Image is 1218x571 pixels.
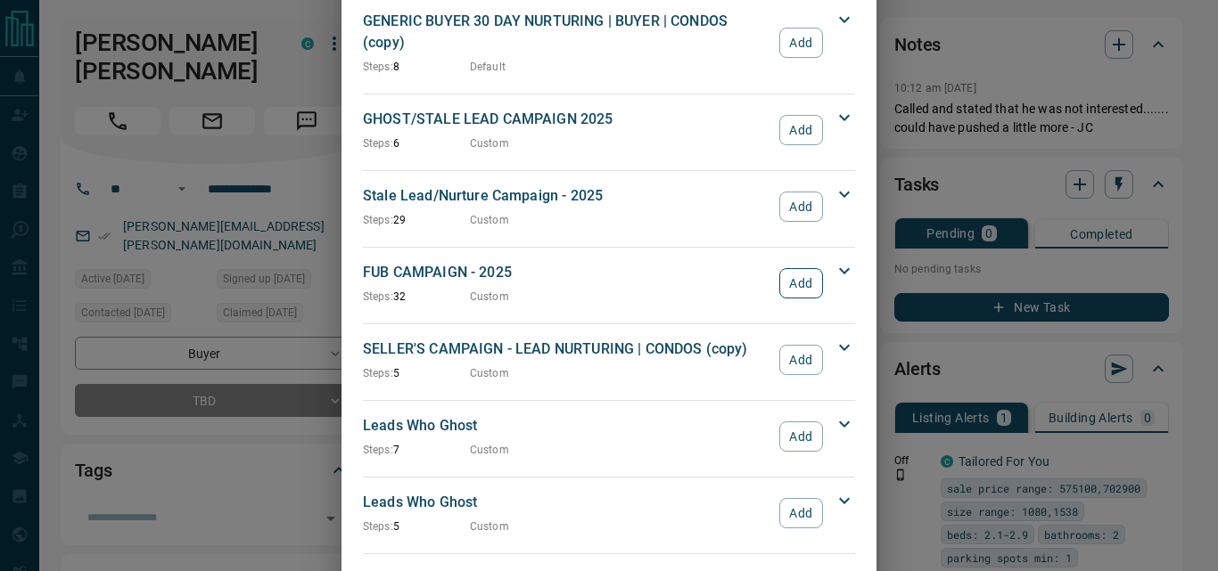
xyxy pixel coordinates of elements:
[363,59,470,75] p: 8
[779,192,823,222] button: Add
[363,214,393,226] span: Steps:
[779,268,823,298] button: Add
[470,365,509,381] p: Custom
[470,289,509,305] p: Custom
[363,61,393,73] span: Steps:
[363,339,770,360] p: SELLER'S CAMPAIGN - LEAD NURTURING | CONDOS (copy)
[470,212,509,228] p: Custom
[363,444,393,456] span: Steps:
[363,212,470,228] p: 29
[363,137,393,150] span: Steps:
[779,498,823,528] button: Add
[363,335,855,385] div: SELLER'S CAMPAIGN - LEAD NURTURING | CONDOS (copy)Steps:5CustomAdd
[779,345,823,375] button: Add
[363,105,855,155] div: GHOST/STALE LEAD CAMPAIGN 2025Steps:6CustomAdd
[363,7,855,78] div: GENERIC BUYER 30 DAY NURTURING | BUYER | CONDOS (copy)Steps:8DefaultAdd
[363,109,770,130] p: GHOST/STALE LEAD CAMPAIGN 2025
[363,262,770,283] p: FUB CAMPAIGN - 2025
[363,518,470,534] p: 5
[363,11,770,53] p: GENERIC BUYER 30 DAY NURTURING | BUYER | CONDOS (copy)
[363,442,470,458] p: 7
[470,442,509,458] p: Custom
[470,518,509,534] p: Custom
[363,367,393,379] span: Steps:
[779,115,823,145] button: Add
[363,415,770,436] p: Leads Who Ghost
[363,185,770,207] p: Stale Lead/Nurture Campaign - 2025
[363,488,855,538] div: Leads Who GhostSteps:5CustomAdd
[363,290,393,303] span: Steps:
[779,421,823,452] button: Add
[779,28,823,58] button: Add
[470,59,506,75] p: Default
[363,412,855,461] div: Leads Who GhostSteps:7CustomAdd
[363,520,393,533] span: Steps:
[363,135,470,151] p: 6
[470,135,509,151] p: Custom
[363,258,855,308] div: FUB CAMPAIGN - 2025Steps:32CustomAdd
[363,365,470,381] p: 5
[363,492,770,513] p: Leads Who Ghost
[363,182,855,232] div: Stale Lead/Nurture Campaign - 2025Steps:29CustomAdd
[363,289,470,305] p: 32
